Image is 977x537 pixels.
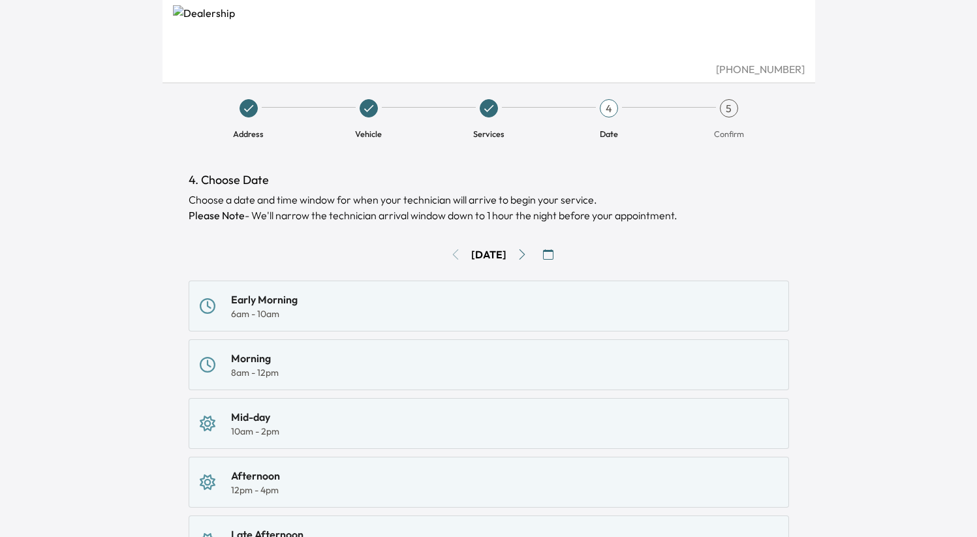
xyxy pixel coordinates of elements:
button: Go to next day [512,244,533,265]
b: Please Note [189,209,245,222]
span: Vehicle [355,128,382,140]
div: Choose a date and time window for when your technician will arrive to begin your service. [189,192,789,223]
div: Mid-day [231,409,279,425]
div: [PHONE_NUMBER] [173,61,805,77]
div: 4 [600,99,618,117]
div: Afternoon [231,468,280,483]
div: Morning [231,350,279,366]
div: Early Morning [231,292,298,307]
div: 12pm - 4pm [231,483,280,497]
div: 6am - 10am [231,307,298,320]
p: - We'll narrow the technician arrival window down to 1 hour the night before your appointment. [189,207,789,223]
div: 10am - 2pm [231,425,279,438]
h1: 4. Choose Date [189,171,789,189]
span: Address [233,128,264,140]
span: Date [600,128,618,140]
div: 8am - 12pm [231,366,279,379]
span: Services [473,128,504,140]
div: 5 [720,99,738,117]
img: Dealership [173,5,805,61]
div: [DATE] [471,247,506,262]
span: Confirm [714,128,744,140]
